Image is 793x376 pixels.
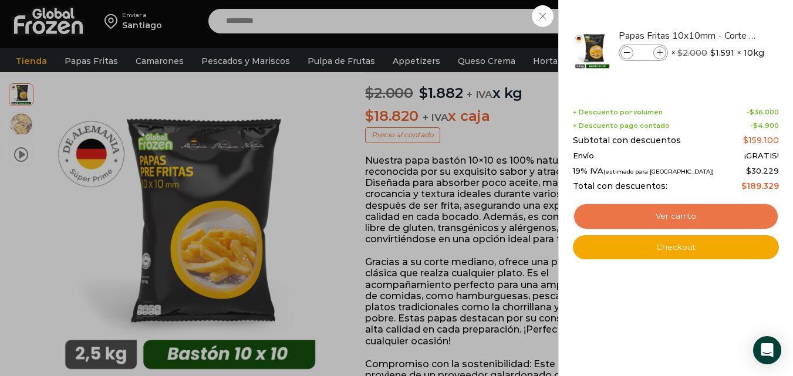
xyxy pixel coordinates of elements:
[573,122,670,130] span: + Descuento pago contado
[573,109,663,116] span: + Descuento por volumen
[603,168,714,175] small: (estimado para [GEOGRAPHIC_DATA])
[741,181,747,191] span: $
[573,136,681,145] span: Subtotal con descuentos
[753,121,779,130] bdi: 4.900
[743,135,779,145] bdi: 159.100
[710,47,716,59] span: $
[746,166,751,175] span: $
[635,46,652,59] input: Product quantity
[573,235,779,260] a: Checkout
[750,108,754,116] span: $
[619,29,758,42] a: Papas Fritas 10x10mm - Corte Bastón - Caja 10 kg
[750,108,779,116] bdi: 36.000
[741,181,779,191] bdi: 189.329
[573,203,779,230] a: Ver carrito
[573,181,667,191] span: Total con descuentos:
[677,48,707,58] bdi: 2.000
[746,166,779,175] span: 30.229
[710,47,734,59] bdi: 1.591
[750,122,779,130] span: -
[744,151,779,161] span: ¡GRATIS!
[573,151,594,161] span: Envío
[677,48,683,58] span: $
[753,121,758,130] span: $
[747,109,779,116] span: -
[753,336,781,364] div: Open Intercom Messenger
[671,45,764,61] span: × × 10kg
[743,135,748,145] span: $
[573,167,714,176] span: 19% IVA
